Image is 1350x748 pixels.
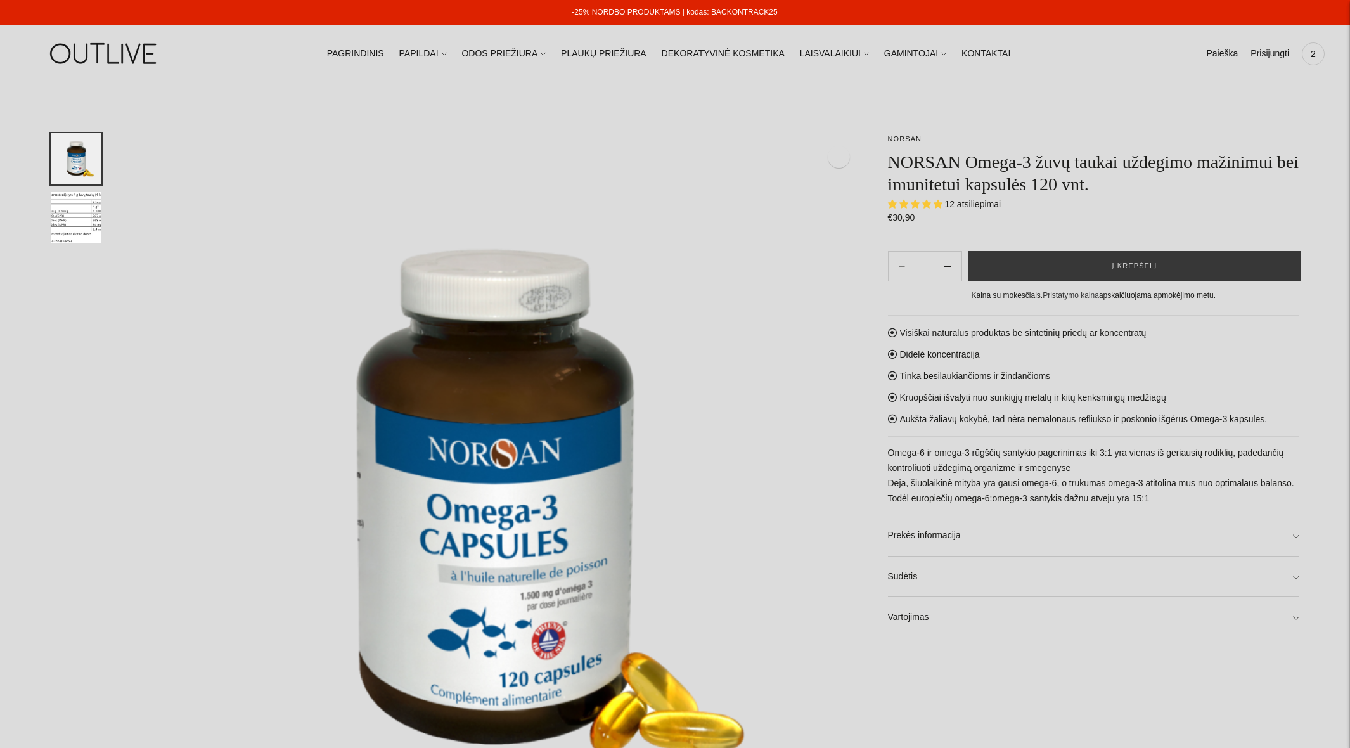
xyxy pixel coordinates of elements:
[1304,45,1322,63] span: 2
[25,32,184,75] img: OUTLIVE
[399,40,447,68] a: PAPILDAI
[1206,40,1238,68] a: Paieška
[888,199,945,209] span: 4.92 stars
[888,515,1300,556] a: Prekės informacija
[561,40,646,68] a: PLAUKŲ PRIEŽIŪRA
[888,135,922,143] a: NORSAN
[888,289,1300,302] div: Kaina su mokesčiais. apskaičiuojama apmokėjimo metu.
[51,133,101,184] button: Translation missing: en.general.accessibility.image_thumbail
[1043,291,1099,300] a: Pristatymo kaina
[968,251,1301,281] button: Į krepšelį
[461,40,546,68] a: ODOS PRIEŽIŪRA
[1302,40,1325,68] a: 2
[888,151,1300,195] h1: NORSAN Omega-3 žuvų taukai uždegimo mažinimui bei imunitetui kapsulės 120 vnt.
[934,251,961,281] button: Subtract product quantity
[888,446,1300,506] p: Omega-6 ir omega-3 rūgščių santykio pagerinimas iki 3:1 yra vienas iš geriausių rodiklių, padedan...
[888,315,1300,638] div: Visiškai natūralus produktas be sintetinių priedų ar koncentratų Didelė koncentracija Tinka besil...
[800,40,869,68] a: LAISVALAIKIUI
[944,199,1001,209] span: 12 atsiliepimai
[662,40,785,68] a: DEKORATYVINĖ KOSMETIKA
[1112,260,1157,273] span: Į krepšelį
[327,40,384,68] a: PAGRINDINIS
[572,8,777,16] a: -25% NORDBO PRODUKTAMS | kodas: BACKONTRACK25
[961,40,1010,68] a: KONTAKTAI
[888,557,1300,597] a: Sudėtis
[1250,40,1289,68] a: Prisijungti
[884,40,946,68] a: GAMINTOJAI
[888,597,1300,638] a: Vartojimas
[889,251,915,281] button: Add product quantity
[915,257,934,276] input: Product quantity
[888,212,915,222] span: €30,90
[51,192,101,243] button: Translation missing: en.general.accessibility.image_thumbail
